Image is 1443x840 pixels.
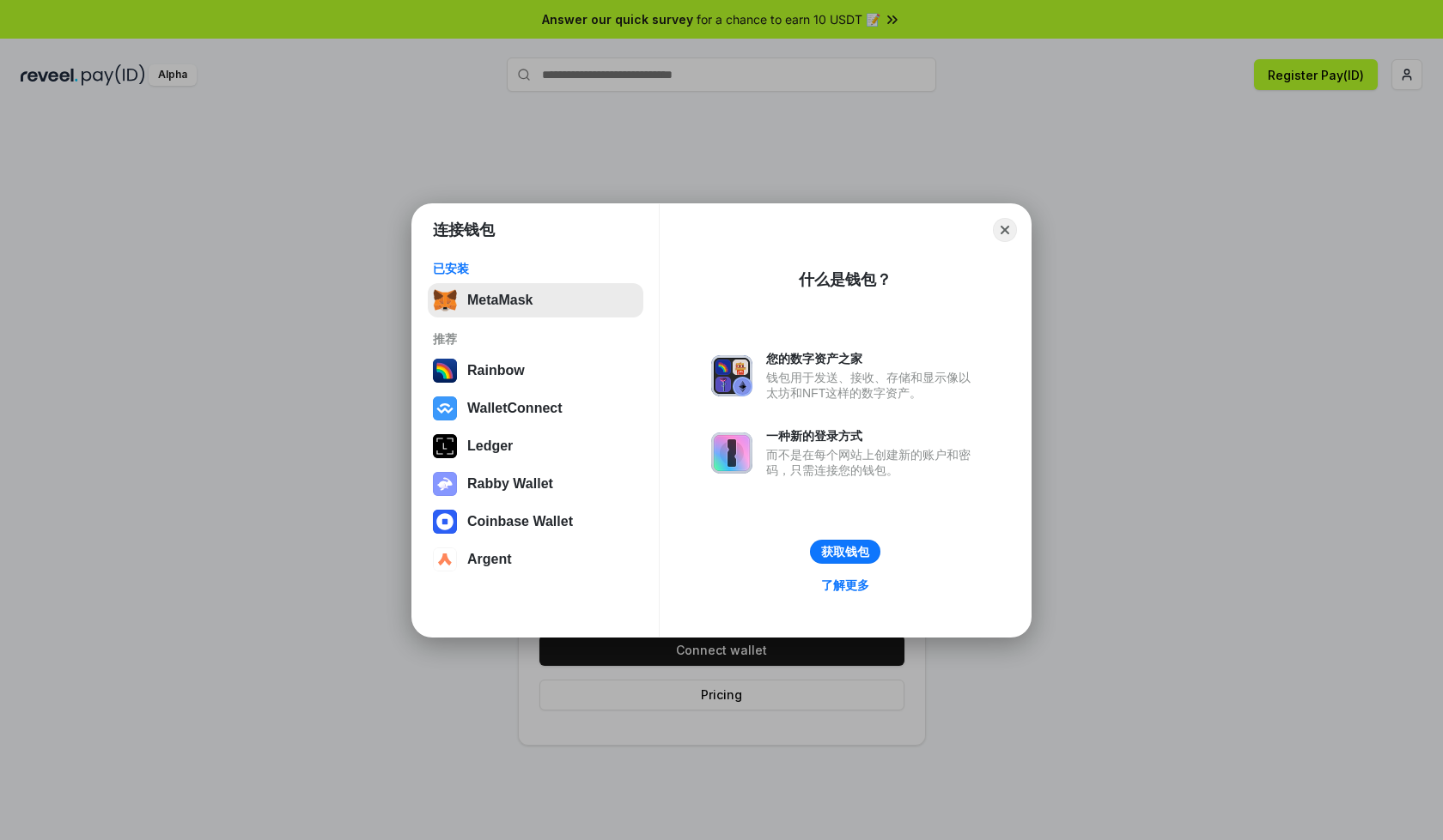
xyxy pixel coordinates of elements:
[766,447,979,478] div: 而不是在每个网站上创建新的账户和密码，只需连接您的钱包。
[433,472,457,496] img: svg+xml,%3Csvg%20xmlns%3D%22http%3A%2F%2Fwww.w3.org%2F2000%2Fsvg%22%20fill%3D%22none%22%20viewBox...
[467,514,573,529] div: Coinbase Wallet
[428,283,643,317] button: MetaMask
[467,438,513,454] div: Ledger
[799,269,892,290] div: 什么是钱包？
[428,542,643,577] button: Argent
[428,429,643,463] button: Ledger
[433,359,457,383] img: svg+xml,%3Csvg%20width%3D%22120%22%20height%3D%22120%22%20viewBox%3D%220%200%20120%20120%22%20fil...
[711,432,752,474] img: svg+xml,%3Csvg%20xmlns%3D%22http%3A%2F%2Fwww.w3.org%2F2000%2Fsvg%22%20fill%3D%22none%22%20viewBox...
[810,540,880,564] button: 获取钱包
[467,293,533,308] div: MetaMask
[433,261,638,276] div: 已安装
[467,552,512,567] div: Argent
[433,434,457,458] img: svg+xml,%3Csvg%20xmlns%3D%22http%3A%2F%2Fwww.w3.org%2F2000%2Fsvg%22%20width%3D%2228%22%20height%3...
[428,467,643,501] button: Rabby Wallet
[433,220,495,240] h1: 连接钱包
[821,544,869,559] div: 获取钱包
[993,218,1017,242] button: Close
[428,354,643,388] button: Rainbow
[433,288,457,312] img: svg+xml,%3Csvg%20fill%3D%22none%22%20height%3D%2233%22%20viewBox%3D%220%200%2035%2033%22%20width%...
[467,401,563,416] div: WalletConnect
[766,428,979,444] div: 一种新的登录方式
[433,510,457,534] img: svg+xml,%3Csvg%20width%3D%2228%22%20height%3D%2228%22%20viewBox%3D%220%200%2028%2028%22%20fill%3D...
[428,391,643,426] button: WalletConnect
[467,476,553,492] div: Rabby Wallet
[711,355,752,396] img: svg+xml,%3Csvg%20xmlns%3D%22http%3A%2F%2Fwww.w3.org%2F2000%2Fsvg%22%20fill%3D%22none%22%20viewBox...
[821,577,869,593] div: 了解更多
[766,351,979,366] div: 您的数字资产之家
[433,396,457,420] img: svg+xml,%3Csvg%20width%3D%2228%22%20height%3D%2228%22%20viewBox%3D%220%200%2028%2028%22%20fill%3D...
[766,370,979,401] div: 钱包用于发送、接收、存储和显示像以太坊和NFT这样的数字资产。
[428,505,643,539] button: Coinbase Wallet
[433,331,638,347] div: 推荐
[811,574,880,596] a: 了解更多
[433,547,457,571] img: svg+xml,%3Csvg%20width%3D%2228%22%20height%3D%2228%22%20viewBox%3D%220%200%2028%2028%22%20fill%3D...
[467,363,525,378] div: Rainbow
